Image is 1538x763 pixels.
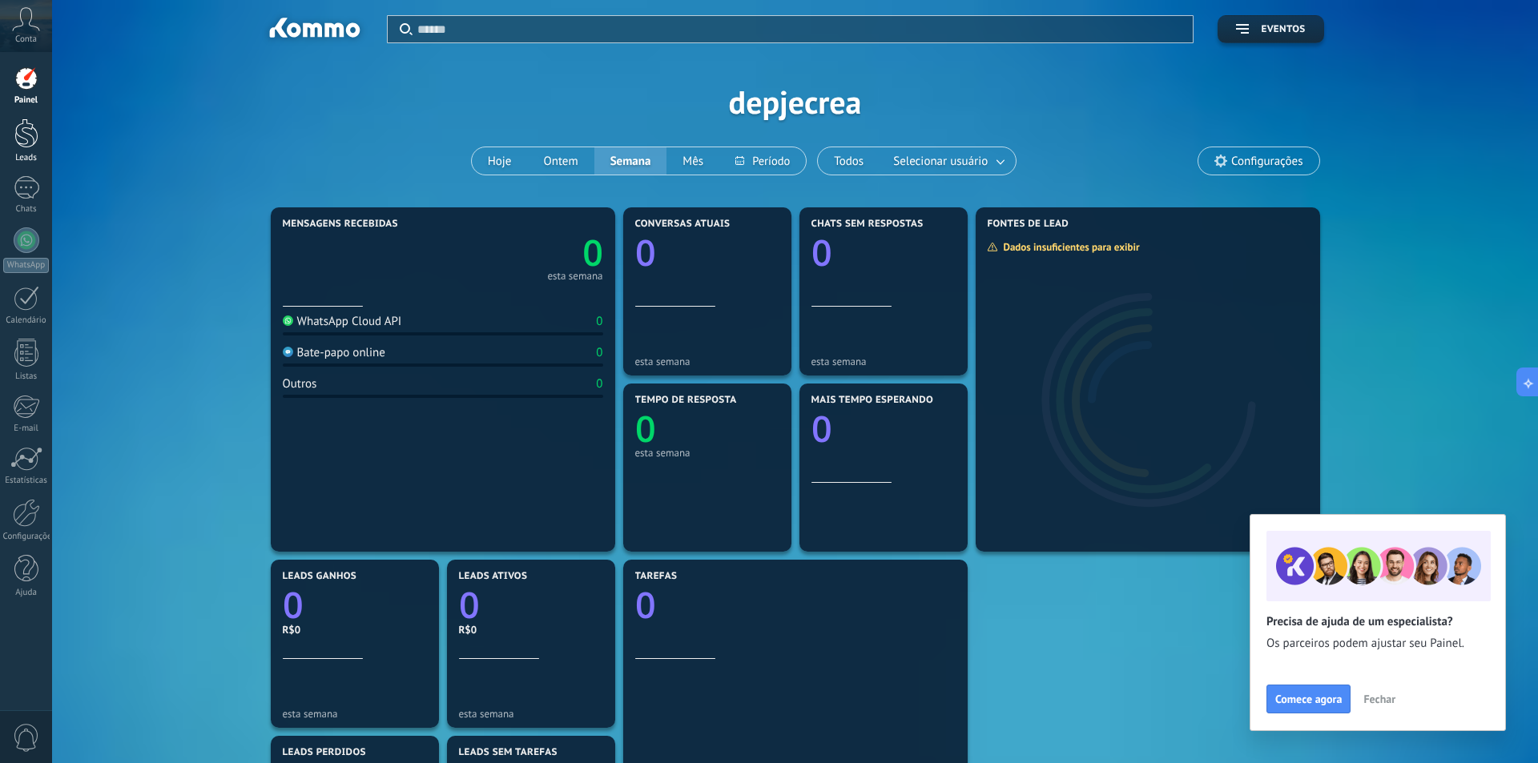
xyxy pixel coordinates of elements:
[582,228,603,277] text: 0
[635,571,678,582] span: Tarefas
[3,258,49,273] div: WhatsApp
[3,153,50,163] div: Leads
[3,588,50,598] div: Ajuda
[3,315,50,326] div: Calendário
[635,404,656,453] text: 0
[635,580,956,629] a: 0
[472,147,528,175] button: Hoje
[719,147,806,175] button: Período
[1231,155,1302,168] span: Configurações
[811,228,832,277] text: 0
[594,147,667,175] button: Semana
[596,314,602,329] div: 0
[1218,15,1323,43] button: Eventos
[635,355,779,367] div: esta semana
[635,580,656,629] text: 0
[283,580,427,629] a: 0
[283,347,293,357] img: Bate-papo online
[527,147,594,175] button: Ontem
[459,747,558,758] span: Leads sem tarefas
[635,447,779,459] div: esta semana
[1275,693,1342,705] span: Comece agora
[1261,24,1305,35] span: Eventos
[3,424,50,434] div: E-mail
[15,34,37,45] span: Conta
[811,355,956,367] div: esta semana
[811,404,832,453] text: 0
[283,708,427,720] div: esta semana
[988,219,1069,230] span: Fontes de lead
[283,219,398,230] span: Mensagens recebidas
[880,147,1016,175] button: Selecionar usuário
[890,151,991,172] span: Selecionar usuário
[443,228,603,277] a: 0
[635,228,656,277] text: 0
[3,95,50,106] div: Painel
[3,204,50,215] div: Chats
[1363,693,1395,705] span: Fechar
[459,571,528,582] span: Leads ativos
[283,623,427,637] div: R$0
[811,219,924,230] span: Chats sem respostas
[283,747,366,758] span: Leads perdidos
[283,345,385,360] div: Bate-papo online
[666,147,719,175] button: Mês
[596,376,602,392] div: 0
[596,345,602,360] div: 0
[459,708,603,720] div: esta semana
[1356,687,1403,711] button: Fechar
[987,240,1151,254] div: Dados insuficientes para exibir
[1266,614,1489,629] h2: Precisa de ajuda de um especialista?
[459,580,480,629] text: 0
[1266,685,1351,713] button: Comece agora
[811,395,934,406] span: Mais tempo esperando
[1266,636,1489,652] span: Os parceiros podem ajustar seu Painel.
[459,623,603,637] div: R$0
[283,314,402,329] div: WhatsApp Cloud API
[3,476,50,486] div: Estatísticas
[283,376,317,392] div: Outros
[283,571,357,582] span: Leads ganhos
[283,580,304,629] text: 0
[459,580,603,629] a: 0
[3,371,50,382] div: Listas
[547,272,602,280] div: esta semana
[818,147,880,175] button: Todos
[635,395,737,406] span: Tempo de resposta
[635,219,731,230] span: Conversas atuais
[283,315,293,326] img: WhatsApp Cloud API
[3,532,50,542] div: Configurações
